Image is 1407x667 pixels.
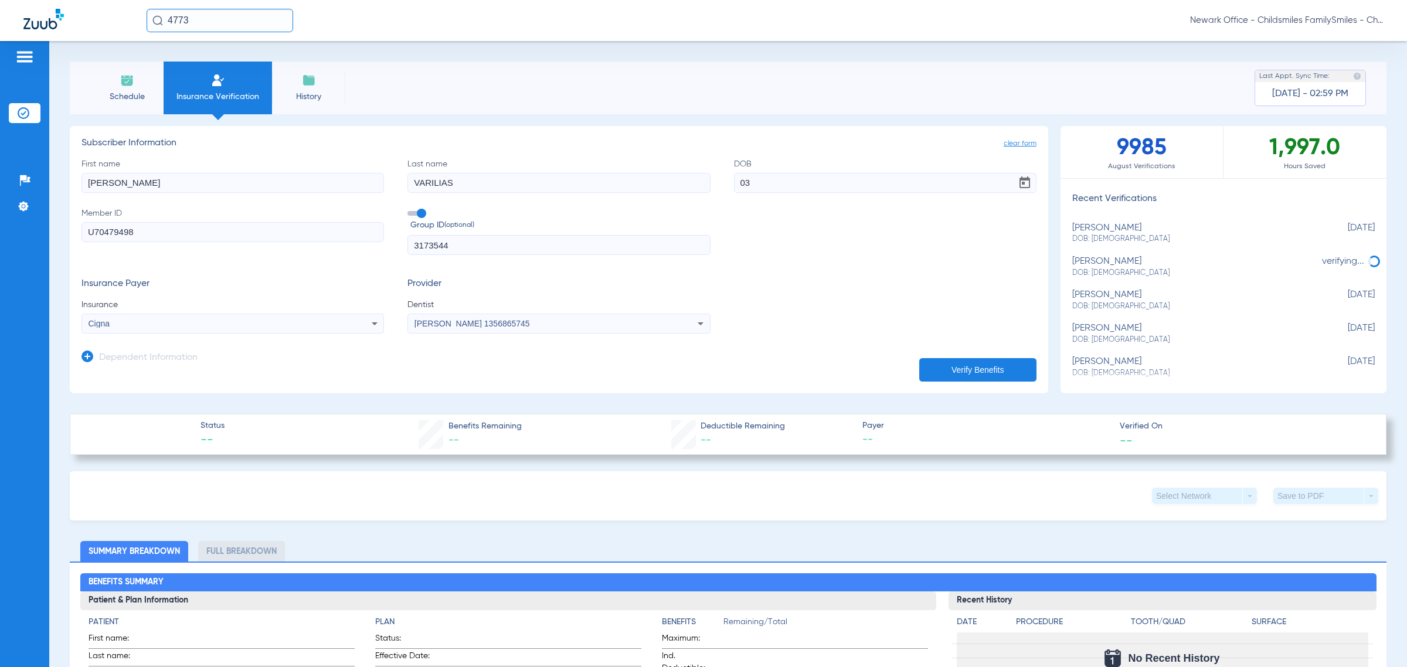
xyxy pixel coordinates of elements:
[81,173,384,193] input: First name
[1252,616,1368,628] h4: Surface
[410,219,710,232] span: Group ID
[1072,323,1316,345] div: [PERSON_NAME]
[1120,434,1133,446] span: --
[1190,15,1384,26] span: Newark Office - Childsmiles FamilySmiles - ChildSmiles [GEOGRAPHIC_DATA] - [GEOGRAPHIC_DATA] Gene...
[89,632,146,648] span: First name:
[1072,368,1316,379] span: DOB: [DEMOGRAPHIC_DATA]
[81,299,384,311] span: Insurance
[99,352,198,364] h3: Dependent Information
[1131,616,1248,628] h4: Tooth/Quad
[1061,193,1386,205] h3: Recent Verifications
[1120,420,1367,433] span: Verified On
[1316,356,1375,378] span: [DATE]
[89,616,355,628] h4: Patient
[375,650,433,666] span: Effective Date:
[862,433,1110,447] span: --
[81,222,384,242] input: Member ID
[1224,126,1386,178] div: 1,997.0
[302,73,316,87] img: History
[407,278,710,290] h3: Provider
[23,9,64,29] img: Zuub Logo
[1016,616,1127,628] h4: Procedure
[723,616,928,632] span: Remaining/Total
[120,73,134,87] img: Schedule
[1131,616,1248,632] app-breakdown-title: Tooth/Quad
[1128,652,1219,664] span: No Recent History
[919,358,1036,382] button: Verify Benefits
[198,541,285,561] li: Full Breakdown
[375,616,641,628] h4: Plan
[414,319,530,328] span: [PERSON_NAME] 1356865745
[448,435,459,445] span: --
[407,158,710,193] label: Last name
[152,15,163,26] img: Search Icon
[949,591,1377,610] h3: Recent History
[1072,256,1316,278] div: [PERSON_NAME]
[81,278,384,290] h3: Insurance Payer
[662,632,719,648] span: Maximum:
[1316,290,1375,311] span: [DATE]
[1072,301,1316,312] span: DOB: [DEMOGRAPHIC_DATA]
[1061,161,1223,172] span: August Verifications
[444,219,474,232] small: (optional)
[407,299,710,311] span: Dentist
[1353,72,1361,80] img: last sync help info
[147,9,293,32] input: Search for patients
[1252,616,1368,632] app-breakdown-title: Surface
[200,433,225,449] span: --
[200,420,225,432] span: Status
[1322,257,1364,266] span: verifying...
[89,319,110,328] span: Cigna
[407,173,710,193] input: Last name
[1061,126,1224,178] div: 9985
[1272,88,1348,100] span: [DATE] - 02:59 PM
[1013,171,1036,195] button: Open calendar
[80,591,936,610] h3: Patient & Plan Information
[1016,616,1127,632] app-breakdown-title: Procedure
[662,616,723,628] h4: Benefits
[1072,290,1316,311] div: [PERSON_NAME]
[1072,356,1316,378] div: [PERSON_NAME]
[1072,223,1316,244] div: [PERSON_NAME]
[1072,335,1316,345] span: DOB: [DEMOGRAPHIC_DATA]
[1072,268,1316,278] span: DOB: [DEMOGRAPHIC_DATA]
[1316,323,1375,345] span: [DATE]
[701,435,711,445] span: --
[81,207,384,256] label: Member ID
[1104,649,1121,667] img: Calendar
[1004,138,1036,149] span: clear form
[448,420,522,433] span: Benefits Remaining
[172,91,263,103] span: Insurance Verification
[1348,611,1407,667] iframe: Chat Widget
[281,91,337,103] span: History
[1224,161,1386,172] span: Hours Saved
[80,573,1377,592] h2: Benefits Summary
[662,616,723,632] app-breakdown-title: Benefits
[701,420,785,433] span: Deductible Remaining
[1259,70,1330,82] span: Last Appt. Sync Time:
[211,73,225,87] img: Manual Insurance Verification
[734,173,1036,193] input: DOBOpen calendar
[957,616,1006,628] h4: Date
[1072,234,1316,244] span: DOB: [DEMOGRAPHIC_DATA]
[80,541,188,561] li: Summary Breakdown
[375,632,433,648] span: Status:
[862,420,1110,432] span: Payer
[957,616,1006,632] app-breakdown-title: Date
[1316,223,1375,244] span: [DATE]
[734,158,1036,193] label: DOB
[15,50,34,64] img: hamburger-icon
[99,91,155,103] span: Schedule
[81,138,1036,149] h3: Subscriber Information
[89,650,146,666] span: Last name:
[81,158,384,193] label: First name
